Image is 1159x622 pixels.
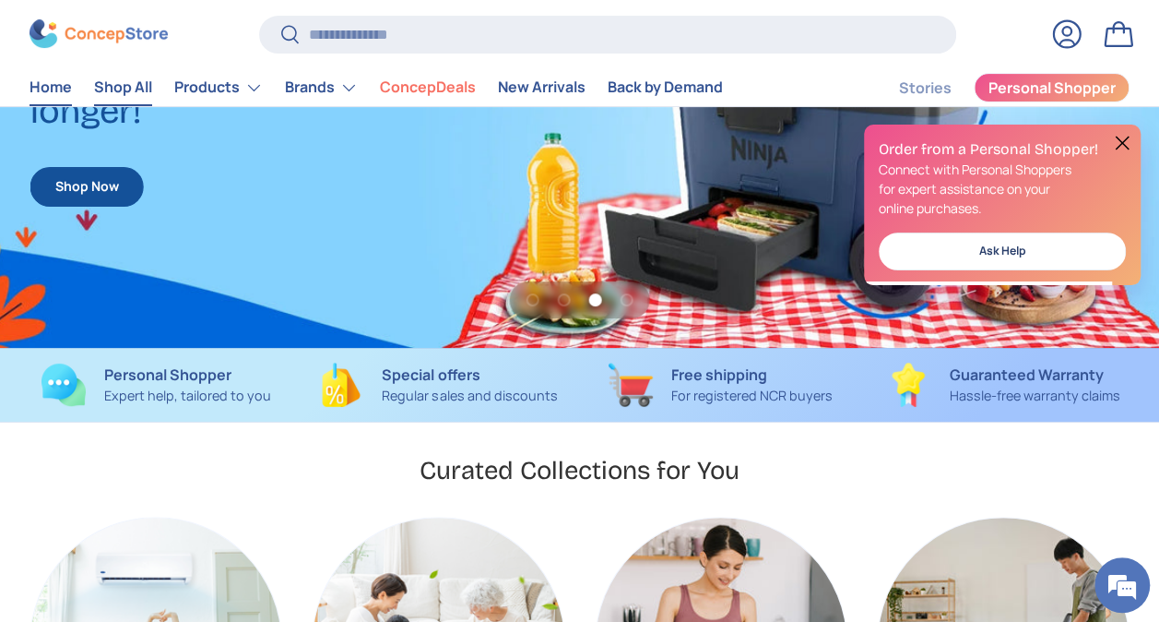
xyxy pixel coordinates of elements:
[382,365,479,385] strong: Special offers
[30,363,282,407] a: Personal Shopper Expert help, tailored to you
[595,363,847,407] a: Free shipping For registered NCR buyers
[949,386,1119,406] p: Hassle-free warranty claims
[163,69,274,106] summary: Products
[30,70,72,106] a: Home
[94,70,152,106] a: Shop All
[380,70,476,106] a: ConcepDeals
[104,365,231,385] strong: Personal Shopper
[879,139,1126,160] h2: Order from a Personal Shopper!
[974,73,1129,102] a: Personal Shopper
[498,70,585,106] a: New Arrivals
[879,160,1126,218] p: Connect with Personal Shoppers for expert assistance on your online purchases.
[877,363,1129,407] a: Guaranteed Warranty Hassle-free warranty claims
[608,70,723,106] a: Back by Demand
[988,81,1116,96] span: Personal Shopper
[30,20,168,49] img: ConcepStore
[855,69,1129,106] nav: Secondary
[382,386,557,406] p: Regular sales and discounts
[899,70,952,106] a: Stories
[949,365,1103,385] strong: Guaranteed Warranty
[30,167,144,207] a: Shop Now
[274,69,369,106] summary: Brands
[671,365,767,385] strong: Free shipping
[420,454,739,487] h2: Curated Collections for You
[104,386,271,406] p: Expert help, tailored to you
[30,69,723,106] nav: Primary
[312,363,564,407] a: Special offers Regular sales and discounts
[671,386,833,406] p: For registered NCR buyers
[879,233,1126,270] a: Ask Help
